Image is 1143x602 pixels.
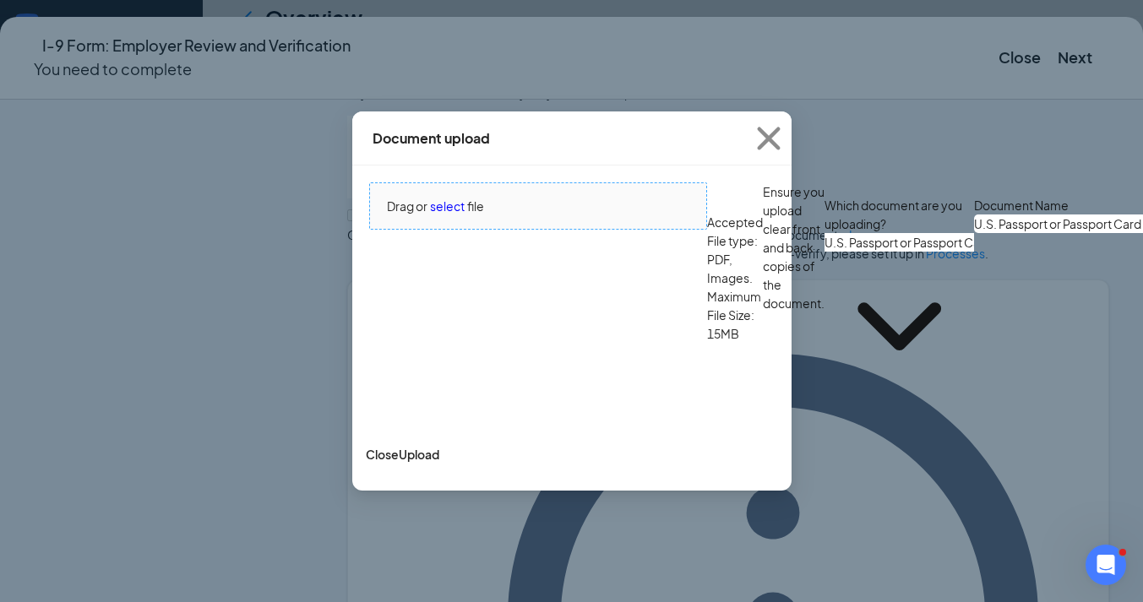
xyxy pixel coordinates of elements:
span: Drag or [387,197,427,215]
span: select [430,197,465,215]
span: Ensure you upload clear front and back copies of the document. [763,182,825,401]
button: Close [366,445,399,464]
svg: ChevronDown [825,252,974,401]
span: Accepted File type: PDF, Images. Maximum File Size: 15MB [707,213,763,401]
span: Which document are you uploading? [825,196,974,233]
div: Document upload [373,129,490,148]
span: file [467,197,484,215]
input: Select document type [825,233,974,252]
iframe: Intercom live chat [1086,545,1126,585]
svg: Cross [746,116,792,161]
button: Upload [399,445,439,464]
span: Drag orselectfile [370,183,706,229]
button: Close [746,111,792,165]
